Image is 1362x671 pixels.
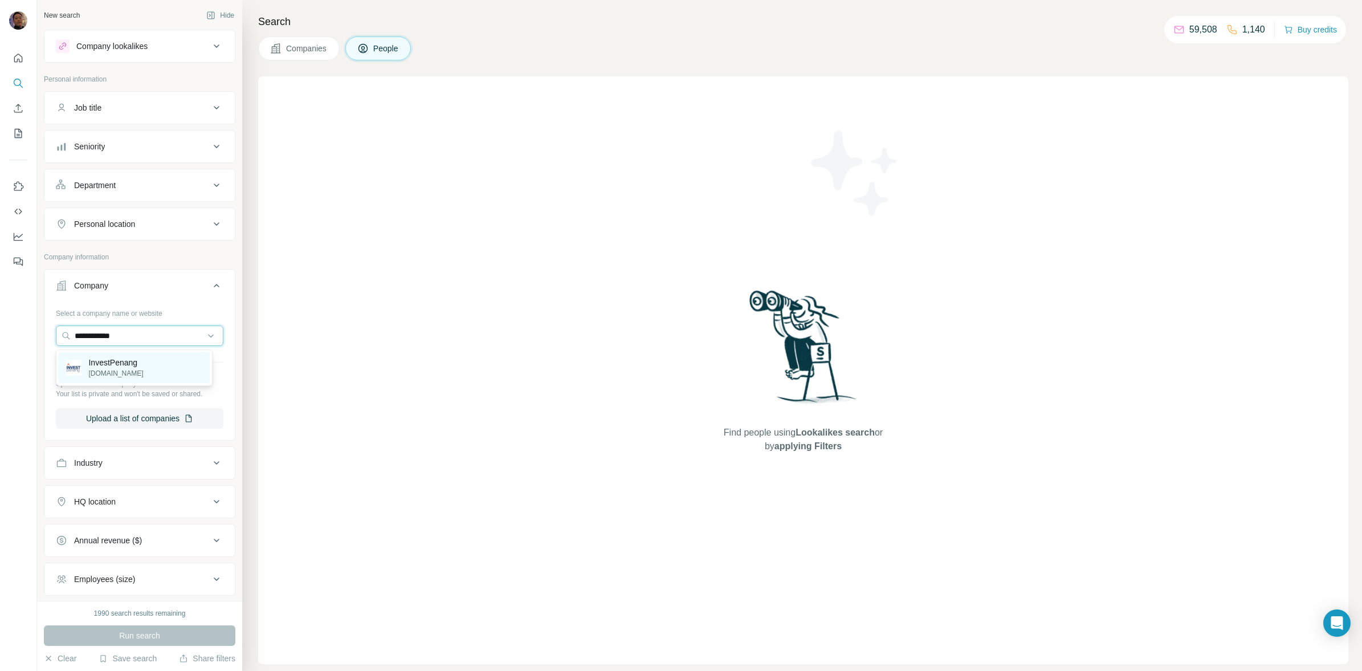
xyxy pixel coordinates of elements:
[66,360,81,376] img: InvestPenang
[56,408,223,429] button: Upload a list of companies
[1189,23,1217,36] p: 59,508
[74,218,135,230] div: Personal location
[44,272,235,304] button: Company
[9,251,27,272] button: Feedback
[44,488,235,515] button: HQ location
[804,122,906,225] img: Surfe Illustration - Stars
[1242,23,1265,36] p: 1,140
[9,73,27,93] button: Search
[9,11,27,30] img: Avatar
[56,304,223,319] div: Select a company name or website
[99,653,157,664] button: Save search
[74,180,116,191] div: Department
[76,40,148,52] div: Company lookalikes
[44,94,235,121] button: Job title
[373,43,399,54] span: People
[9,48,27,68] button: Quick start
[74,102,101,113] div: Job title
[44,32,235,60] button: Company lookalikes
[44,252,235,262] p: Company information
[88,368,143,379] p: [DOMAIN_NAME]
[198,7,242,24] button: Hide
[88,357,143,368] p: InvestPenang
[9,201,27,222] button: Use Surfe API
[74,457,103,469] div: Industry
[9,226,27,247] button: Dashboard
[179,653,235,664] button: Share filters
[44,653,76,664] button: Clear
[796,428,875,437] span: Lookalikes search
[286,43,328,54] span: Companies
[712,426,894,453] span: Find people using or by
[9,123,27,144] button: My lists
[9,98,27,119] button: Enrich CSV
[44,527,235,554] button: Annual revenue ($)
[74,280,108,291] div: Company
[44,566,235,593] button: Employees (size)
[74,574,135,585] div: Employees (size)
[44,172,235,199] button: Department
[94,608,186,619] div: 1990 search results remaining
[1323,609,1351,637] div: Open Intercom Messenger
[74,141,105,152] div: Seniority
[774,441,842,451] span: applying Filters
[74,496,116,507] div: HQ location
[1284,22,1337,38] button: Buy credits
[44,133,235,160] button: Seniority
[44,10,80,21] div: New search
[74,535,142,546] div: Annual revenue ($)
[744,287,863,414] img: Surfe Illustration - Woman searching with binoculars
[56,389,223,399] p: Your list is private and won't be saved or shared.
[44,210,235,238] button: Personal location
[44,74,235,84] p: Personal information
[44,449,235,477] button: Industry
[9,176,27,197] button: Use Surfe on LinkedIn
[258,14,1348,30] h4: Search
